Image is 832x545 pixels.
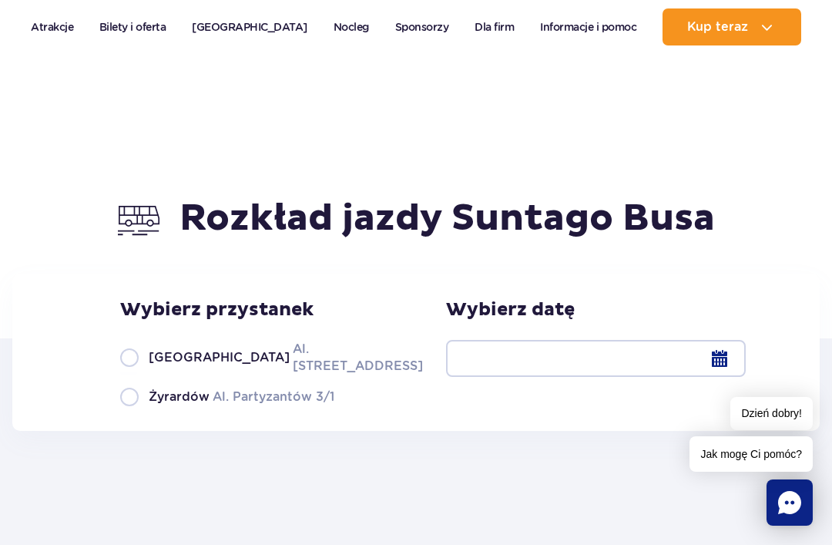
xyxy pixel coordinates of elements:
h3: Wybierz przystanek [120,298,405,321]
a: [GEOGRAPHIC_DATA] [192,8,307,45]
span: Dzień dobry! [730,397,813,430]
a: Sponsorzy [395,8,449,45]
span: [GEOGRAPHIC_DATA] [149,349,290,366]
a: Nocleg [334,8,369,45]
h3: Wybierz datę [446,298,746,321]
a: Dla firm [475,8,514,45]
label: Al. Partyzantów 3/1 [120,387,405,406]
span: Żyrardów [149,389,210,405]
a: Atrakcje [31,8,73,45]
div: Chat [767,479,813,526]
span: Jak mogę Ci pomóc? [689,436,813,472]
label: Al. [STREET_ADDRESS] [120,340,405,375]
span: Kup teraz [687,20,748,34]
a: Bilety i oferta [99,8,166,45]
a: Informacje i pomoc [540,8,636,45]
button: Kup teraz [663,8,801,45]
